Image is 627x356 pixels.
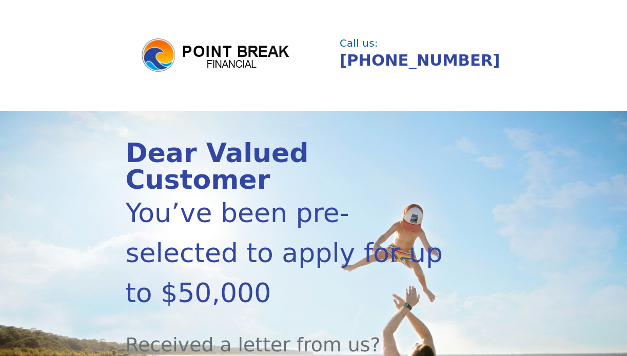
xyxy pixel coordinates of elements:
a: [PHONE_NUMBER] [340,51,500,69]
div: Call us: [340,38,497,49]
div: You’ve been pre-selected to apply for up to $50,000 [125,193,445,313]
div: Dear Valued Customer [125,140,445,193]
img: logo.png [140,37,294,74]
